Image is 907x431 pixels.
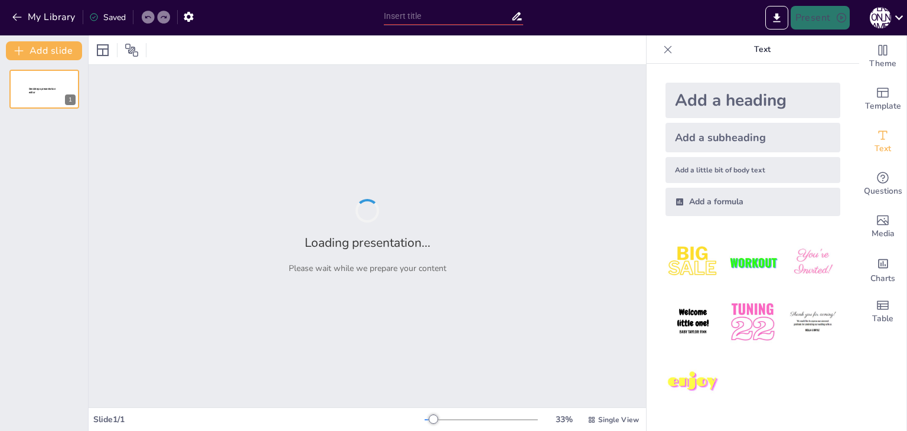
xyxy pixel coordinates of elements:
[29,87,56,94] span: Sendsteps presentation editor
[859,205,906,248] div: Add images, graphics, shapes or video
[9,70,79,109] div: 1
[65,94,76,105] div: 1
[859,290,906,333] div: Add a table
[305,234,430,251] h2: Loading presentation...
[725,235,780,290] img: 2.jpeg
[785,295,840,350] img: 6.jpeg
[870,6,891,30] button: [PERSON_NAME]
[859,248,906,290] div: Add charts and graphs
[875,142,891,155] span: Text
[859,120,906,163] div: Add text boxes
[791,6,850,30] button: Present
[725,295,780,350] img: 5.jpeg
[865,100,901,113] span: Template
[859,35,906,78] div: Change the overall theme
[665,188,840,216] div: Add a formula
[289,263,446,274] p: Please wait while we prepare your content
[598,415,639,425] span: Single View
[869,57,896,70] span: Theme
[93,41,112,60] div: Layout
[665,83,840,118] div: Add a heading
[6,41,82,60] button: Add slide
[9,8,80,27] button: My Library
[785,235,840,290] img: 3.jpeg
[665,123,840,152] div: Add a subheading
[125,43,139,57] span: Position
[665,295,720,350] img: 4.jpeg
[765,6,788,30] button: Export to PowerPoint
[384,8,511,25] input: Insert title
[872,312,893,325] span: Table
[93,414,425,425] div: Slide 1 / 1
[870,7,891,28] div: [PERSON_NAME]
[870,272,895,285] span: Charts
[665,355,720,410] img: 7.jpeg
[89,12,126,23] div: Saved
[677,35,847,64] p: Text
[872,227,895,240] span: Media
[859,78,906,120] div: Add ready made slides
[550,414,578,425] div: 33 %
[665,157,840,183] div: Add a little bit of body text
[665,235,720,290] img: 1.jpeg
[864,185,902,198] span: Questions
[859,163,906,205] div: Get real-time input from your audience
